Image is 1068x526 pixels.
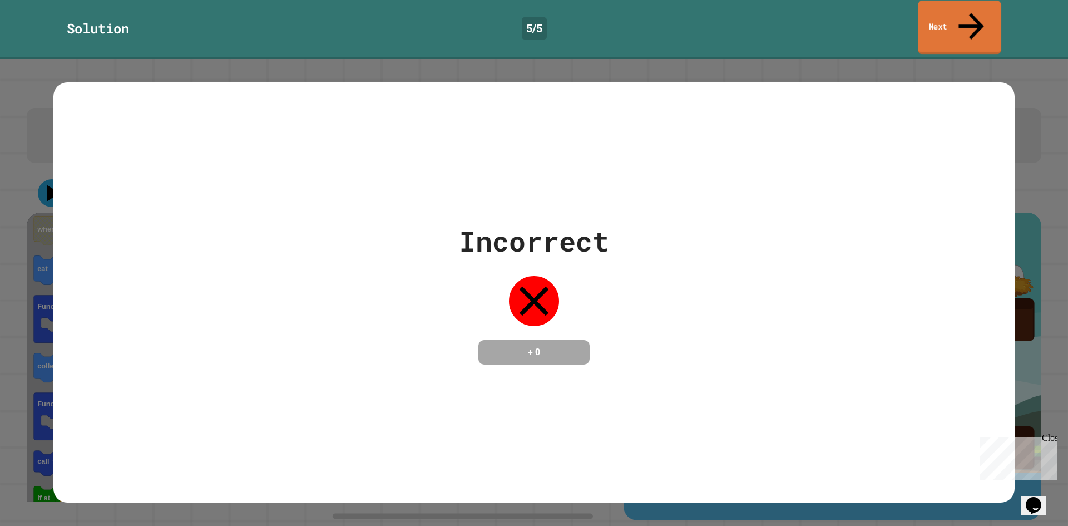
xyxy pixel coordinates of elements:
[4,4,77,71] div: Chat with us now!Close
[489,346,578,359] h4: + 0
[976,433,1057,480] iframe: chat widget
[67,18,129,38] div: Solution
[459,220,609,262] div: Incorrect
[1021,481,1057,515] iframe: chat widget
[918,1,1001,55] a: Next
[522,17,547,40] div: 5 / 5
